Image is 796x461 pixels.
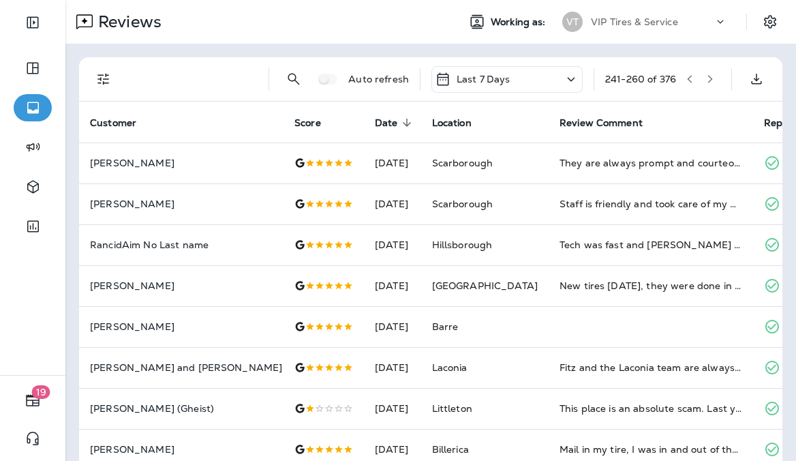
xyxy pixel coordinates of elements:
p: [PERSON_NAME] (Gheist) [90,403,273,414]
p: Last 7 Days [457,74,510,85]
span: 19 [32,385,50,399]
td: [DATE] [364,143,421,183]
div: 241 - 260 of 376 [605,74,676,85]
td: [DATE] [364,347,421,388]
span: Score [294,117,321,129]
div: Tech was fast and Megan was wonderful to deal with. [560,238,742,252]
button: Settings [758,10,782,34]
span: Hillsborough [432,239,493,251]
td: [DATE] [364,388,421,429]
p: Reviews [93,12,162,32]
span: Customer [90,117,154,129]
button: Expand Sidebar [14,9,52,36]
span: Littleton [432,402,472,415]
p: [PERSON_NAME] [90,198,273,209]
p: [PERSON_NAME] [90,280,273,291]
span: Billerica [432,443,469,456]
td: [DATE] [364,306,421,347]
span: Scarborough [432,198,493,210]
span: Score [294,117,339,129]
span: Date [375,117,398,129]
button: Search Reviews [280,65,307,93]
span: Working as: [491,16,549,28]
td: [DATE] [364,224,421,265]
div: Fitz and the Laconia team are always helpful. [560,361,742,374]
div: They are always prompt and courteous. The job is always done right the first time. They stand beh... [560,156,742,170]
p: [PERSON_NAME] and [PERSON_NAME] [90,362,273,373]
button: Export as CSV [743,65,770,93]
span: Review Comment [560,117,660,129]
span: Customer [90,117,136,129]
span: Barre [432,321,459,333]
p: RancidAim No Last name [90,239,273,250]
td: [DATE] [364,183,421,224]
span: Location [432,117,472,129]
span: Date [375,117,416,129]
div: Staff is friendly and took care of my needs [560,197,742,211]
button: 19 [14,387,52,414]
p: Auto refresh [348,74,409,85]
span: Scarborough [432,157,493,169]
div: New tires today, they were done in just over a one hour and 10 minutes. Great service and good pr... [560,279,742,293]
span: Location [432,117,489,129]
div: VT [562,12,583,32]
p: [PERSON_NAME] [90,444,273,455]
span: [GEOGRAPHIC_DATA] [432,280,538,292]
p: VIP Tires & Service [591,16,678,27]
div: Mail in my tire, I was in and out of there in no time. Friendly and quick. [560,443,742,456]
div: This place is an absolute scam. Last year I ordered Multi-Mile Matrix Tour RS II tires rated for ... [560,402,742,415]
td: [DATE] [364,265,421,306]
span: Laconia [432,361,468,374]
span: Review Comment [560,117,643,129]
button: Filters [90,65,117,93]
p: [PERSON_NAME] [90,321,273,332]
p: [PERSON_NAME] [90,158,273,168]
